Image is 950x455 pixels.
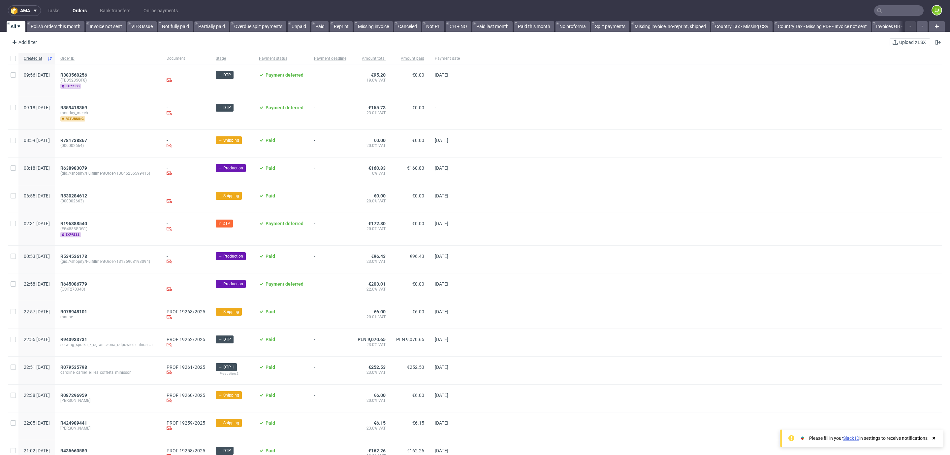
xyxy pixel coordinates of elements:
[374,309,386,314] span: €6.00
[266,420,275,426] span: Paid
[266,105,303,110] span: Payment deferred
[60,337,88,342] a: R943933731
[218,72,231,78] span: → DTP
[357,171,386,176] span: 0% VAT
[799,435,806,441] img: Slack
[24,56,45,61] span: Created at
[140,5,182,16] a: Online payments
[24,448,50,453] span: 21:02 [DATE]
[472,21,513,32] a: Paid last month
[24,105,50,110] span: 09:18 [DATE]
[435,281,448,287] span: [DATE]
[60,420,88,426] a: R424989441
[435,72,448,78] span: [DATE]
[368,165,386,171] span: €160.83
[357,314,386,320] span: 20.0% VAT
[330,21,353,32] a: Reprint
[435,365,448,370] span: [DATE]
[60,398,156,403] span: [PERSON_NAME]
[435,309,448,314] span: [DATE]
[60,165,88,171] a: R638983079
[60,193,88,198] a: R530284612
[167,105,205,117] div: -
[435,193,448,198] span: [DATE]
[368,448,386,453] span: €162.26
[774,21,871,32] a: Country Tax - Missing PDF - Invoice not sent
[60,221,87,226] span: R196388540
[218,448,231,454] span: → DTP
[412,193,424,198] span: €0.00
[60,72,88,78] a: R383560256
[24,221,50,226] span: 02:31 [DATE]
[266,165,275,171] span: Paid
[407,165,424,171] span: €160.83
[60,393,88,398] a: R087296959
[230,21,286,32] a: Overdue split payments
[314,72,346,89] span: -
[357,110,386,116] span: 23.0% VAT
[24,309,50,314] span: 22:57 [DATE]
[24,72,50,78] span: 09:56 [DATE]
[266,72,303,78] span: Payment deferred
[60,365,88,370] a: R079535798
[60,259,156,264] span: (gid://shopify/FulfillmentOrder/13186908193094)
[60,138,87,143] span: R781738867
[259,56,303,61] span: Payment status
[218,420,239,426] span: → Shipping
[314,281,346,293] span: -
[24,337,50,342] span: 22:55 [DATE]
[412,420,424,426] span: €6.15
[368,105,386,110] span: €155.73
[314,56,346,61] span: Payment deadline
[60,254,88,259] a: R534536178
[24,165,50,171] span: 08:18 [DATE]
[167,393,205,398] a: PROF 19260/2025
[314,138,346,149] span: -
[167,281,205,293] div: -
[60,281,87,287] span: R645086779
[60,393,87,398] span: R087296959
[60,448,87,453] span: R435660589
[435,56,460,61] span: Payment date
[218,193,239,199] span: → Shipping
[843,436,859,441] a: Slack ID
[288,21,310,32] a: Unpaid
[167,337,205,342] a: PROF 19262/2025
[357,426,386,431] span: 23.0% VAT
[374,393,386,398] span: €6.00
[60,232,81,237] span: express
[24,420,50,426] span: 22:05 [DATE]
[410,254,424,259] span: €96.43
[266,138,275,143] span: Paid
[60,138,88,143] a: R781738867
[167,254,205,265] div: -
[396,337,424,342] span: PLN 9,070.65
[11,7,20,15] img: logo
[60,370,156,375] span: caroline_carlier_ei_les_coffrets_minisson
[314,337,346,348] span: -
[266,281,303,287] span: Payment deferred
[357,226,386,231] span: 20.0% VAT
[24,254,50,259] span: 00:53 [DATE]
[314,221,346,237] span: -
[314,193,346,205] span: -
[194,21,229,32] a: Partially paid
[24,193,50,198] span: 06:55 [DATE]
[127,21,157,32] a: VIES Issue
[218,392,239,398] span: → Shipping
[24,138,50,143] span: 08:59 [DATE]
[167,420,205,426] a: PROF 19259/2025
[167,221,205,232] div: -
[60,337,87,342] span: R943933731
[435,393,448,398] span: [DATE]
[357,342,386,347] span: 23.0% VAT
[216,56,248,61] span: Stage
[374,193,386,198] span: €0.00
[266,393,275,398] span: Paid
[357,143,386,148] span: 20.0% VAT
[368,221,386,226] span: €172.80
[60,198,156,204] span: (000002663)
[631,21,710,32] a: Missing invoice, no-reprint, shipped
[374,138,386,143] span: €0.00
[266,193,275,198] span: Paid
